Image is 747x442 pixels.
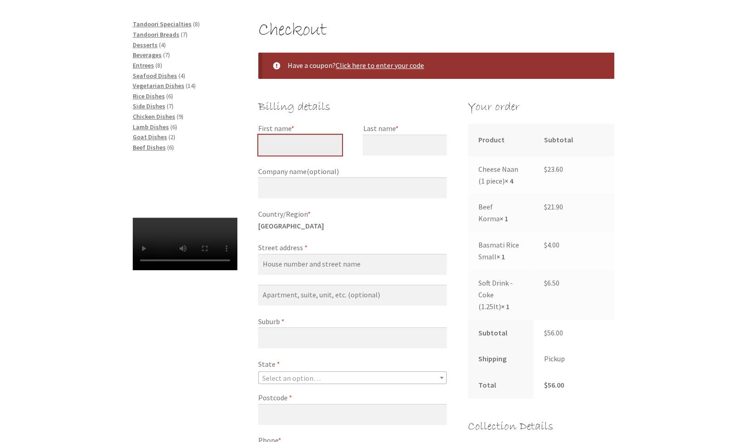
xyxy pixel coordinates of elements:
a: Goat Dishes [133,133,167,141]
h3: Billing details [258,98,447,117]
h3: Your order [468,98,615,124]
td: Basmati Rice Small [468,232,534,270]
span: $ [544,240,547,249]
bdi: 6.50 [544,278,559,287]
span: 6 [169,143,172,151]
strong: × 4 [504,176,513,185]
span: $ [544,380,548,389]
td: Cheese Naan (1 piece) [468,156,534,194]
a: Side Dishes [133,102,165,110]
bdi: 4.00 [544,240,559,249]
label: Country/Region [258,209,447,220]
a: Rice Dishes [133,92,165,100]
span: 4 [180,72,183,80]
a: Enter your coupon code [336,61,424,70]
a: Entrees [133,61,154,69]
span: $ [544,165,547,174]
span: 8 [195,20,198,28]
bdi: 23.60 [544,165,563,174]
span: 4 [161,41,164,49]
label: Suburb [258,316,447,328]
a: Tandoori Specialties [133,20,192,28]
bdi: 56.00 [544,380,564,389]
a: Beverages [133,51,162,59]
h3: Collection Details [468,418,615,437]
a: Lamb Dishes [133,123,169,131]
div: Have a coupon? [258,53,614,79]
a: Beef Dishes [133,143,166,151]
span: 14 [188,82,194,90]
span: 7 [169,102,172,110]
strong: × 1 [499,214,508,223]
strong: × 1 [496,252,505,261]
span: 9 [178,112,182,121]
th: Shipping [468,346,534,372]
strong: [GEOGRAPHIC_DATA] [258,221,324,230]
span: 2 [170,133,173,141]
bdi: 56.00 [544,328,563,337]
label: Postcode [258,392,447,404]
span: 7 [183,30,186,39]
span: 7 [165,51,168,59]
td: Soft Drink - Coke (1.25lt) [468,270,534,320]
span: $ [544,278,547,287]
span: State [258,371,447,384]
a: Desserts [133,41,158,49]
label: Street address [258,242,447,254]
label: First name [258,123,342,135]
span: $ [544,328,547,337]
label: Pickup [544,354,565,363]
span: 8 [157,61,160,69]
span: Select an option… [262,374,321,383]
th: Product [468,124,534,156]
label: State [258,359,447,370]
span: $ [544,202,547,211]
td: Beef Korma [468,194,534,232]
input: Apartment, suite, unit, etc. (optional) [258,285,447,306]
span: (optional) [307,167,339,176]
input: House number and street name [258,254,447,275]
label: Company name [258,166,447,178]
a: Vegetarian Dishes [133,82,184,90]
a: Seafood Dishes [133,72,177,80]
th: Total [468,372,534,398]
a: Chicken Dishes [133,112,175,121]
label: Last name [363,123,447,135]
span: 6 [172,123,175,131]
strong: × 1 [501,302,509,311]
span: 6 [168,92,171,100]
th: Subtotal [468,320,534,346]
h1: Checkout [258,19,614,42]
a: Tandoori Breads [133,30,179,39]
bdi: 21.90 [544,202,563,211]
th: Subtotal [534,124,614,156]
